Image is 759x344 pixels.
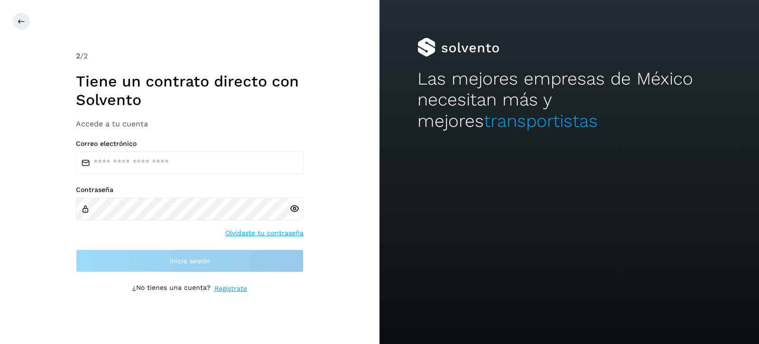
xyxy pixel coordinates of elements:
[225,228,304,238] a: Olvidaste tu contraseña
[76,50,304,62] div: /2
[76,51,80,60] span: 2
[417,68,721,132] h2: Las mejores empresas de México necesitan más y mejores
[76,186,304,194] label: Contraseña
[484,111,598,131] span: transportistas
[132,284,211,294] p: ¿No tienes una cuenta?
[214,284,247,294] a: Regístrate
[76,119,304,128] h3: Accede a tu cuenta
[76,140,304,148] label: Correo electrónico
[170,258,210,264] span: Inicia sesión
[76,72,304,109] h1: Tiene un contrato directo con Solvento
[76,249,304,272] button: Inicia sesión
